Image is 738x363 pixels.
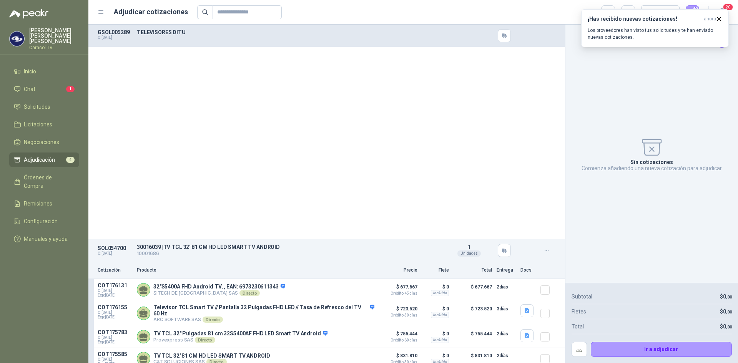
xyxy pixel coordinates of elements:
p: Total [454,267,492,274]
a: Negociaciones [9,135,79,149]
span: ,00 [726,295,732,300]
a: Licitaciones [9,117,79,132]
p: $ 677.667 [454,282,492,298]
span: Chat [24,85,35,93]
div: Directo [195,337,215,343]
div: Unidades [457,250,481,257]
div: Incluido [431,312,449,318]
p: $ 0 [422,351,449,360]
span: Licitaciones [24,120,52,129]
p: COT176155 [98,304,132,310]
a: Inicio [9,64,79,79]
button: Ir a adjudicar [591,342,732,357]
span: Órdenes de Compra [24,173,72,190]
p: COT175585 [98,351,132,357]
p: $ 723.520 [379,304,417,317]
p: C: [DATE] [98,251,132,256]
h1: Adjudicar cotizaciones [114,7,188,17]
p: $ 723.520 [454,304,492,323]
span: 20 [723,3,733,11]
div: Precio [646,7,668,18]
p: Cotización [98,267,132,274]
span: Exp: [DATE] [98,315,132,320]
p: SITECH DE [GEOGRAPHIC_DATA] SAS [153,290,285,296]
p: $ 0 [422,329,449,338]
span: Remisiones [24,199,52,208]
p: Televisor TCL Smart TV // Pantalla 32 Pulgadas FHD LED // Tasa de Refresco del TV 60 Hz [153,304,374,317]
p: 2 días [497,282,516,292]
div: Incluido [431,290,449,296]
span: Negociaciones [24,138,59,146]
p: TELEVISORES DITU [137,29,445,35]
span: C: [DATE] [98,335,132,340]
p: $ 0 [422,282,449,292]
p: Caracol TV [29,45,79,50]
h3: ¡Has recibido nuevas cotizaciones! [588,16,701,22]
span: C: [DATE] [98,288,132,293]
span: 0 [723,293,732,300]
p: Total [572,322,584,331]
p: ARC SOFTWARE SAS [153,317,374,323]
p: 2 días [497,329,516,338]
span: 4 [66,157,75,163]
button: 0 [686,5,700,19]
span: Solicitudes [24,103,50,111]
p: SOL054700 [98,245,132,251]
p: Flete [422,267,449,274]
p: Sin cotizaciones [630,159,673,165]
p: TV TCL 32' 81 CM HD LED SMART TV ANDROID [153,353,270,359]
span: C: [DATE] [98,310,132,315]
p: COT175783 [98,329,132,335]
span: 0 [723,308,732,315]
span: ,00 [726,325,732,330]
span: 1 [467,244,470,250]
a: Chat1 [9,82,79,96]
p: Provexpress SAS [153,337,327,343]
p: COT176131 [98,282,132,288]
p: Producto [137,267,374,274]
span: 0 [723,323,732,330]
p: Docs [520,267,536,274]
span: Crédito 45 días [379,292,417,295]
p: $ [720,292,732,301]
p: Los proveedores han visto tus solicitudes y te han enviado nuevas cotizaciones. [588,27,722,41]
p: $ 677.667 [379,282,417,295]
p: $ [720,322,732,331]
p: 30016039 | TV TCL 32' 81 CM HD LED SMART TV ANDROID [137,244,445,250]
a: Manuales y ayuda [9,232,79,246]
p: 32"S5400A FHD Android TV, , EAN: 6973230611343 [153,283,285,290]
p: $ 755.444 [454,329,492,345]
span: Inicio [24,67,36,76]
a: Solicitudes [9,99,79,114]
p: [PERSON_NAME] [PERSON_NAME] [PERSON_NAME] [29,28,79,44]
p: 10001686 [137,250,445,257]
button: ¡Has recibido nuevas cotizaciones!ahora Los proveedores han visto tus solicitudes y te han enviad... [581,9,729,47]
span: ,00 [726,310,732,315]
p: Entrega [497,267,516,274]
div: Directo [239,290,260,296]
span: Configuración [24,217,58,225]
span: ahora [704,16,716,22]
span: Adjudicación [24,156,55,164]
p: GSOL005289 [98,29,132,35]
span: Crédito 60 días [379,338,417,342]
p: $ [720,307,732,316]
p: C: [DATE] [98,35,132,40]
a: Adjudicación4 [9,152,79,167]
p: $ 0 [422,304,449,313]
p: 2 días [497,351,516,360]
p: $ 755.444 [379,329,417,342]
span: Exp: [DATE] [98,340,132,345]
img: Logo peakr [9,9,48,18]
p: Comienza añadiendo una nueva cotización para adjudicar [582,165,722,171]
button: 20 [715,5,729,19]
a: Órdenes de Compra [9,170,79,193]
p: Precio [379,267,417,274]
span: C: [DATE] [98,357,132,362]
p: Fletes [572,307,586,316]
span: 1 [66,86,75,92]
span: Crédito 30 días [379,313,417,317]
div: Incluido [431,337,449,343]
p: 3 días [497,304,516,313]
p: TV TCL 32" Pulgadas 81 cm 32S5400AF FHD LED Smart TV Android [153,330,327,337]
